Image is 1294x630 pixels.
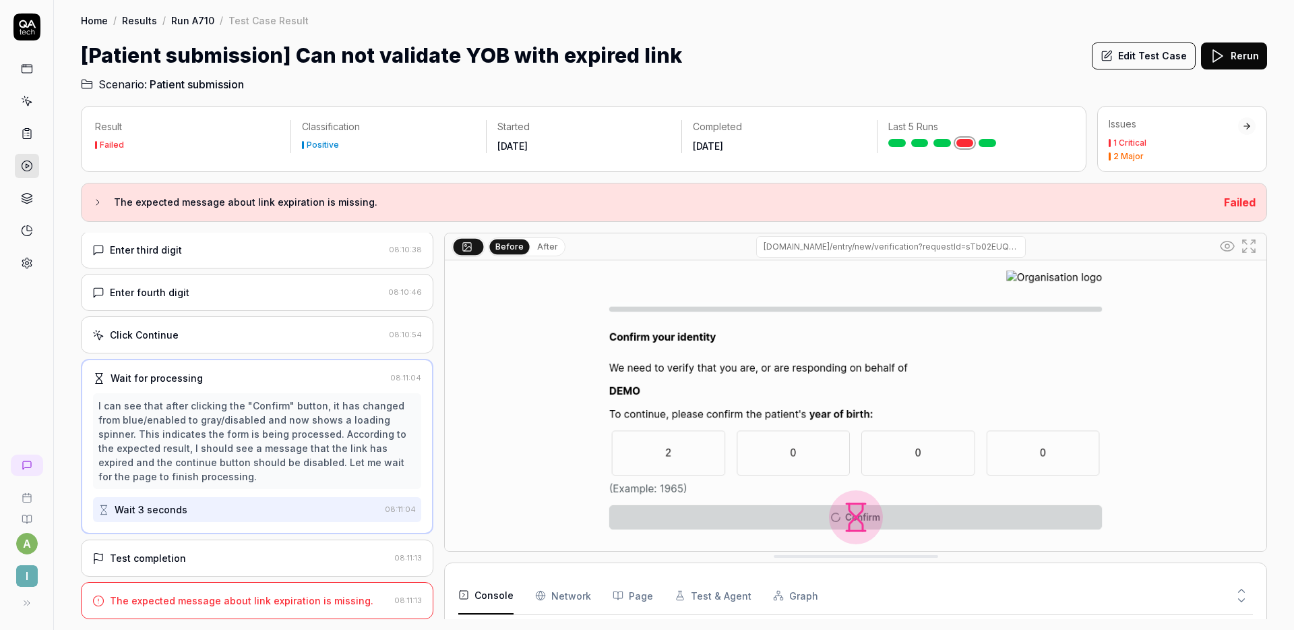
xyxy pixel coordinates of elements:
div: Enter fourth digit [110,285,189,299]
button: Page [613,577,653,614]
div: I can see that after clicking the "Confirm" button, it has changed from blue/enabled to gray/disa... [98,399,416,484]
button: After [532,239,563,254]
p: Started [497,120,671,134]
a: Home [81,13,108,27]
a: Run A710 [171,13,214,27]
time: 08:10:46 [388,287,422,297]
div: Wait 3 seconds [115,503,187,517]
button: Test & Agent [675,577,751,614]
button: Show all interative elements [1216,235,1238,257]
div: 1 Critical [1113,139,1146,147]
button: The expected message about link expiration is missing. [92,194,1213,210]
div: Click Continue [110,328,179,342]
p: Classification [302,120,475,134]
button: Open in full screen [1238,235,1260,257]
button: Wait 3 seconds08:11:04 [93,497,421,522]
button: a [16,533,38,554]
button: Graph [773,577,818,614]
time: [DATE] [497,140,528,152]
a: Results [122,13,157,27]
a: Book a call with us [5,482,48,503]
span: Patient submission [150,76,244,92]
h3: The expected message about link expiration is missing. [114,194,1213,210]
p: Completed [693,120,866,134]
div: The expected message about link expiration is missing. [110,594,373,608]
a: Scenario:Patient submission [81,76,244,92]
button: Console [458,577,514,614]
button: I [5,554,48,590]
time: 08:10:38 [389,245,422,254]
button: Network [535,577,591,614]
p: Last 5 Runs [888,120,1061,134]
time: 08:11:13 [394,553,422,563]
time: [DATE] [693,140,723,152]
time: 08:11:04 [385,505,416,514]
span: Failed [1224,196,1256,209]
a: Documentation [5,503,48,525]
time: 08:10:54 [389,330,422,339]
button: Rerun [1201,42,1267,69]
p: Result [95,120,280,134]
div: Issues [1109,117,1238,131]
time: 08:11:13 [394,596,422,605]
h1: [Patient submission] Can not validate YOB with expired link [81,40,682,71]
span: Scenario: [96,76,147,92]
div: / [162,13,166,27]
button: Before [490,239,530,254]
span: I [16,565,38,587]
button: Edit Test Case [1092,42,1196,69]
div: / [113,13,117,27]
div: 2 Major [1113,152,1144,161]
div: Failed [100,141,124,149]
div: Positive [307,141,339,149]
div: Test Case Result [228,13,309,27]
a: New conversation [11,455,43,476]
div: / [220,13,223,27]
div: Wait for processing [111,371,203,385]
div: Enter third digit [110,243,182,257]
div: Test completion [110,551,186,565]
time: 08:11:04 [390,373,421,382]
